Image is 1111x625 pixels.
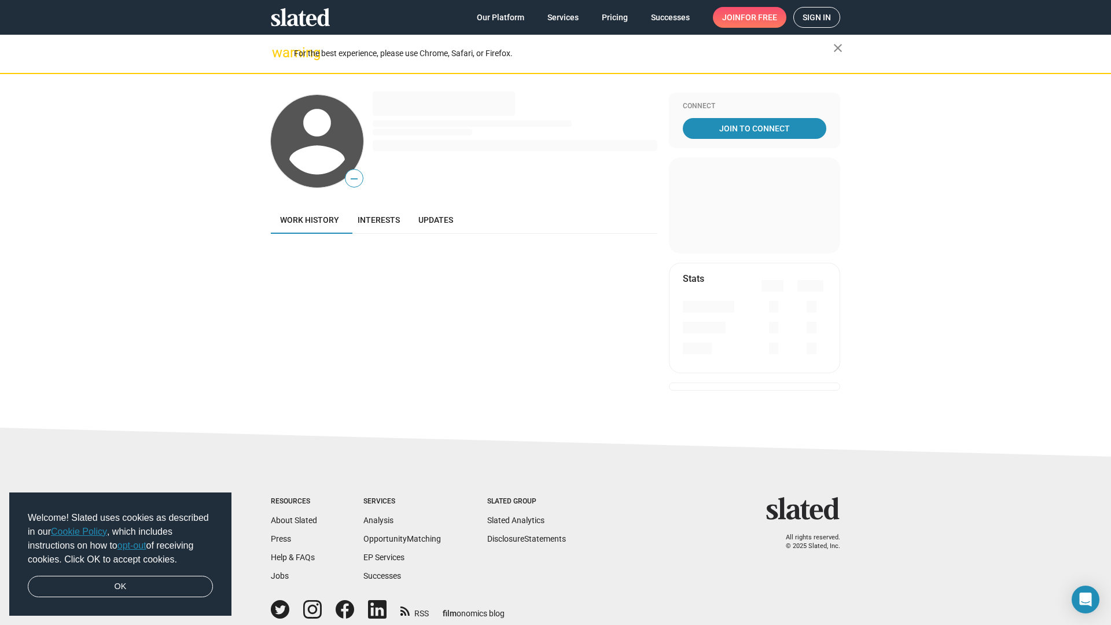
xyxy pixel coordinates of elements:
[713,7,786,28] a: Joinfor free
[271,516,317,525] a: About Slated
[271,497,317,506] div: Resources
[271,553,315,562] a: Help & FAQs
[468,7,534,28] a: Our Platform
[271,571,289,580] a: Jobs
[741,7,777,28] span: for free
[487,516,545,525] a: Slated Analytics
[547,7,579,28] span: Services
[538,7,588,28] a: Services
[683,273,704,285] mat-card-title: Stats
[602,7,628,28] span: Pricing
[363,516,393,525] a: Analysis
[51,527,107,536] a: Cookie Policy
[793,7,840,28] a: Sign in
[593,7,637,28] a: Pricing
[803,8,831,27] span: Sign in
[418,215,453,225] span: Updates
[363,571,401,580] a: Successes
[294,46,833,61] div: For the best experience, please use Chrome, Safari, or Firefox.
[683,118,826,139] a: Join To Connect
[363,497,441,506] div: Services
[117,541,146,550] a: opt-out
[722,7,777,28] span: Join
[363,534,441,543] a: OpportunityMatching
[443,599,505,619] a: filmonomics blog
[409,206,462,234] a: Updates
[363,553,404,562] a: EP Services
[271,206,348,234] a: Work history
[1072,586,1099,613] div: Open Intercom Messenger
[280,215,339,225] span: Work history
[477,7,524,28] span: Our Platform
[487,497,566,506] div: Slated Group
[358,215,400,225] span: Interests
[272,46,286,60] mat-icon: warning
[685,118,824,139] span: Join To Connect
[271,534,291,543] a: Press
[400,601,429,619] a: RSS
[683,102,826,111] div: Connect
[9,492,231,616] div: cookieconsent
[28,576,213,598] a: dismiss cookie message
[345,171,363,186] span: —
[348,206,409,234] a: Interests
[774,534,840,550] p: All rights reserved. © 2025 Slated, Inc.
[651,7,690,28] span: Successes
[28,511,213,567] span: Welcome! Slated uses cookies as described in our , which includes instructions on how to of recei...
[831,41,845,55] mat-icon: close
[642,7,699,28] a: Successes
[443,609,457,618] span: film
[487,534,566,543] a: DisclosureStatements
